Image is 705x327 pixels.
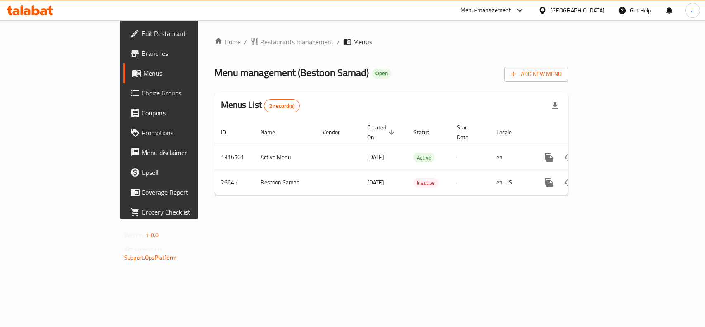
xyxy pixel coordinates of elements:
a: Coupons [123,103,238,123]
a: Edit Restaurant [123,24,238,43]
a: Upsell [123,162,238,182]
span: Restaurants management [260,37,334,47]
span: Choice Groups [142,88,231,98]
span: Branches [142,48,231,58]
span: Start Date [457,122,480,142]
a: Restaurants management [250,37,334,47]
button: Change Status [559,148,579,167]
table: enhanced table [214,120,625,196]
button: Change Status [559,173,579,193]
span: Open [372,70,391,77]
div: Open [372,69,391,79]
span: Inactive [413,178,438,188]
span: 1.0.0 [146,230,159,241]
span: Locale [496,127,522,137]
button: more [539,173,559,193]
td: Bestoon Samad [254,170,316,195]
span: 2 record(s) [264,102,299,110]
span: [DATE] [367,152,384,162]
span: Name [261,127,286,137]
button: Add New Menu [504,67,568,82]
span: Promotions [142,128,231,138]
span: Created On [367,122,397,142]
a: Choice Groups [123,83,238,103]
span: Coupons [142,108,231,118]
div: [GEOGRAPHIC_DATA] [550,6,605,15]
button: more [539,148,559,167]
span: Status [413,127,440,137]
td: Active Menu [254,145,316,170]
span: Menus [143,68,231,78]
span: Active [413,153,434,162]
nav: breadcrumb [214,37,568,47]
span: Edit Restaurant [142,29,231,38]
a: Menu disclaimer [123,143,238,162]
span: Menus [353,37,372,47]
div: Menu-management [461,5,511,15]
td: en [490,145,532,170]
span: Add New Menu [511,69,562,79]
th: Actions [532,120,625,145]
span: Coverage Report [142,187,231,197]
a: Support.OpsPlatform [124,252,177,263]
span: Vendor [323,127,351,137]
span: a [691,6,694,15]
span: Menu management ( Bestoon Samad ) [214,63,369,82]
span: Grocery Checklist [142,207,231,217]
a: Menus [123,63,238,83]
span: Version: [124,230,145,241]
div: Total records count [264,99,300,112]
div: Export file [545,96,565,116]
a: Grocery Checklist [123,202,238,222]
td: - [450,145,490,170]
span: [DATE] [367,177,384,188]
span: Get support on: [124,244,162,255]
td: en-US [490,170,532,195]
a: Promotions [123,123,238,143]
li: / [337,37,340,47]
a: Coverage Report [123,182,238,202]
span: Upsell [142,167,231,177]
span: ID [221,127,237,137]
li: / [244,37,247,47]
span: Menu disclaimer [142,148,231,158]
div: Active [413,153,434,162]
h2: Menus List [221,99,300,112]
a: Branches [123,43,238,63]
td: - [450,170,490,195]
